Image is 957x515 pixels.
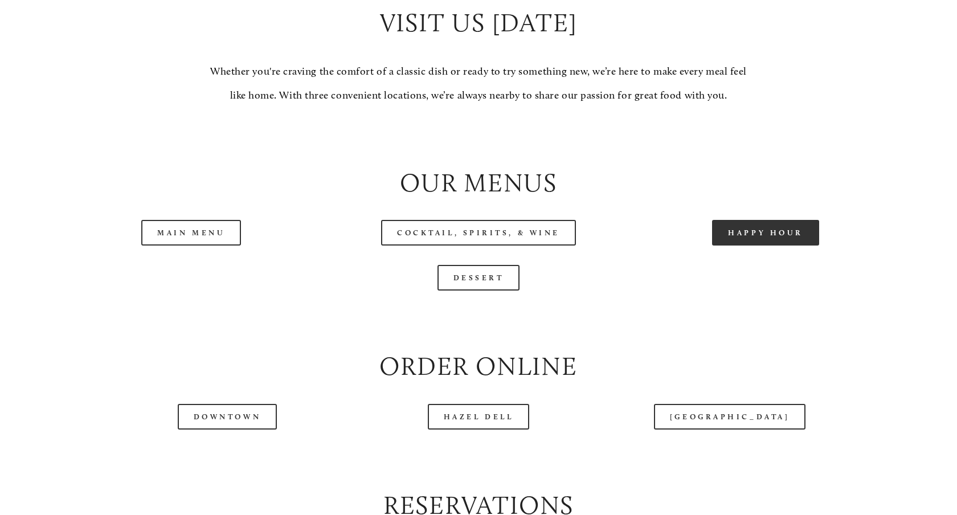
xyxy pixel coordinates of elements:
[141,220,241,246] a: Main Menu
[437,265,520,291] a: Dessert
[428,404,530,430] a: Hazel Dell
[654,404,805,430] a: [GEOGRAPHIC_DATA]
[712,220,819,246] a: Happy Hour
[381,220,576,246] a: Cocktail, Spirits, & Wine
[178,404,277,430] a: Downtown
[58,165,899,201] h2: Our Menus
[58,349,899,384] h2: Order Online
